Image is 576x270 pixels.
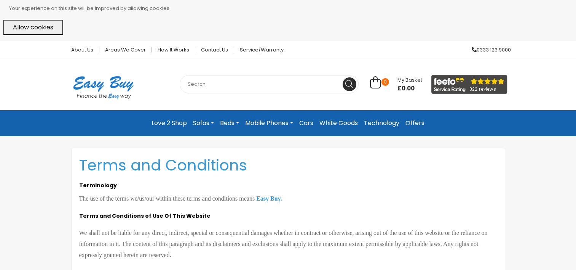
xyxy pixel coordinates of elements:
a: Love 2 Shop [148,116,190,130]
a: About Us [65,47,99,52]
img: feefo_logo [431,75,507,94]
a: White Goods [316,116,361,130]
span: 0 [381,78,389,86]
input: Search [180,75,359,93]
a: Beds [217,116,242,130]
a: 0 My Basket £0.00 [370,80,422,89]
strong: Terminology [79,182,117,189]
span: My Basket [397,76,422,84]
a: Cars [296,116,316,130]
a: Technology [361,116,402,130]
a: Service/Warranty [234,47,284,52]
a: Sofas [190,116,217,130]
p: Your experience on this site will be improved by allowing cookies. [9,3,573,14]
strong: Terms and Conditions of Use Of This Website [79,212,211,220]
span: The use of the terms we/us/our within these terms and conditions means [79,195,282,202]
img: Easy Buy [65,66,141,109]
a: How it works [152,47,195,52]
span: £0.00 [397,85,422,92]
strong: Easy Buy. [256,195,282,202]
a: Contact Us [195,47,234,52]
span: We shall not be liable for any direct, indirect, special or consequential damages whether in cont... [79,230,488,258]
span: Terms and Conditions [79,154,247,176]
a: Mobile Phones [242,116,296,130]
a: Offers [402,116,428,130]
a: Areas we cover [99,47,152,52]
a: 0333 123 9000 [466,47,511,52]
button: Allow cookies [3,20,63,35]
